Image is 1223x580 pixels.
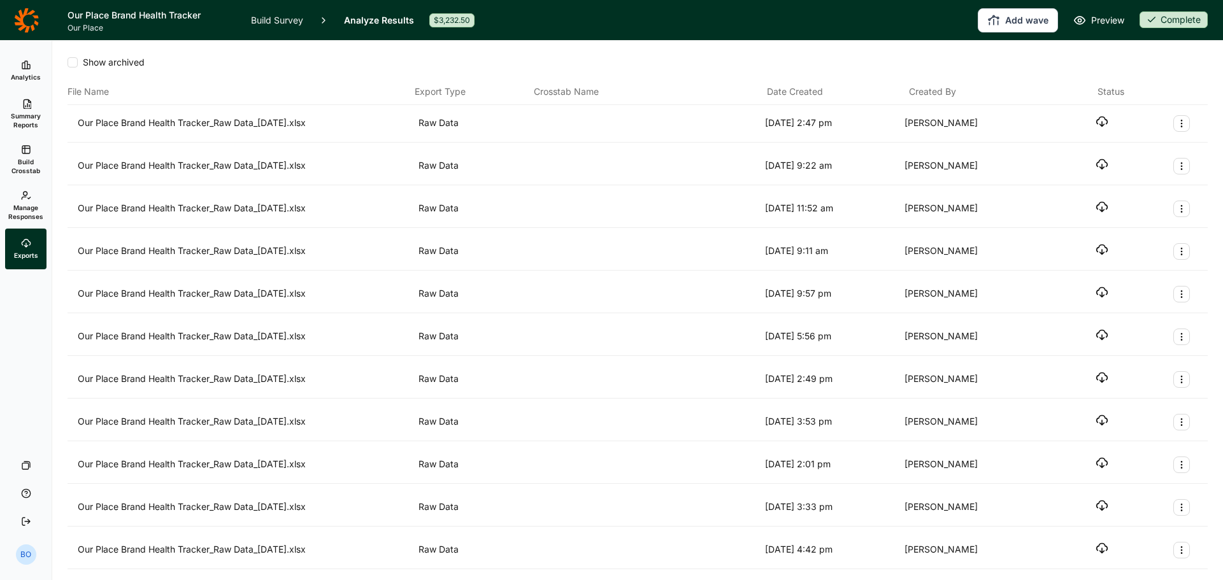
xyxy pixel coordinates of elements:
[905,115,1039,132] div: [PERSON_NAME]
[78,115,413,132] div: Our Place Brand Health Tracker_Raw Data_[DATE].xlsx
[1096,456,1108,469] button: Download file
[68,84,410,99] div: File Name
[1096,115,1108,128] button: Download file
[905,286,1039,302] div: [PERSON_NAME]
[1096,158,1108,171] button: Download file
[765,499,899,516] div: [DATE] 3:33 pm
[418,115,531,132] div: Raw Data
[765,243,899,260] div: [DATE] 9:11 am
[1173,456,1190,473] button: Export Actions
[14,251,38,260] span: Exports
[1173,499,1190,516] button: Export Actions
[1096,542,1108,555] button: Download file
[905,243,1039,260] div: [PERSON_NAME]
[905,329,1039,345] div: [PERSON_NAME]
[1173,542,1190,558] button: Export Actions
[1096,371,1108,384] button: Download file
[78,243,413,260] div: Our Place Brand Health Tracker_Raw Data_[DATE].xlsx
[1096,201,1108,213] button: Download file
[5,91,46,137] a: Summary Reports
[5,137,46,183] a: Build Crosstab
[905,499,1039,516] div: [PERSON_NAME]
[905,456,1039,473] div: [PERSON_NAME]
[909,84,1046,99] div: Created By
[10,111,41,129] span: Summary Reports
[1073,13,1124,28] a: Preview
[418,542,531,558] div: Raw Data
[418,456,531,473] div: Raw Data
[68,8,236,23] h1: Our Place Brand Health Tracker
[765,414,899,430] div: [DATE] 3:53 pm
[765,201,899,217] div: [DATE] 11:52 am
[78,542,413,558] div: Our Place Brand Health Tracker_Raw Data_[DATE].xlsx
[418,243,531,260] div: Raw Data
[418,499,531,516] div: Raw Data
[765,115,899,132] div: [DATE] 2:47 pm
[1098,84,1124,99] div: Status
[418,286,531,302] div: Raw Data
[1096,329,1108,341] button: Download file
[765,329,899,345] div: [DATE] 5:56 pm
[78,499,413,516] div: Our Place Brand Health Tracker_Raw Data_[DATE].xlsx
[1096,499,1108,512] button: Download file
[5,229,46,269] a: Exports
[1091,13,1124,28] span: Preview
[1173,158,1190,174] button: Export Actions
[765,371,899,388] div: [DATE] 2:49 pm
[765,456,899,473] div: [DATE] 2:01 pm
[978,8,1058,32] button: Add wave
[78,456,413,473] div: Our Place Brand Health Tracker_Raw Data_[DATE].xlsx
[68,23,236,33] span: Our Place
[1140,11,1208,28] div: Complete
[1140,11,1208,29] button: Complete
[1173,201,1190,217] button: Export Actions
[418,201,531,217] div: Raw Data
[1173,243,1190,260] button: Export Actions
[1173,286,1190,302] button: Export Actions
[1173,329,1190,345] button: Export Actions
[905,201,1039,217] div: [PERSON_NAME]
[1173,414,1190,430] button: Export Actions
[78,371,413,388] div: Our Place Brand Health Tracker_Raw Data_[DATE].xlsx
[767,84,904,99] div: Date Created
[905,158,1039,174] div: [PERSON_NAME]
[765,158,899,174] div: [DATE] 9:22 am
[11,73,41,81] span: Analytics
[78,414,413,430] div: Our Place Brand Health Tracker_Raw Data_[DATE].xlsx
[8,203,43,221] span: Manage Responses
[78,56,145,69] span: Show archived
[1096,243,1108,256] button: Download file
[765,286,899,302] div: [DATE] 9:57 pm
[418,371,531,388] div: Raw Data
[78,286,413,302] div: Our Place Brand Health Tracker_Raw Data_[DATE].xlsx
[905,414,1039,430] div: [PERSON_NAME]
[905,542,1039,558] div: [PERSON_NAME]
[1096,286,1108,299] button: Download file
[78,329,413,345] div: Our Place Brand Health Tracker_Raw Data_[DATE].xlsx
[78,201,413,217] div: Our Place Brand Health Tracker_Raw Data_[DATE].xlsx
[1173,371,1190,388] button: Export Actions
[1173,115,1190,132] button: Export Actions
[5,183,46,229] a: Manage Responses
[905,371,1039,388] div: [PERSON_NAME]
[5,50,46,91] a: Analytics
[78,158,413,174] div: Our Place Brand Health Tracker_Raw Data_[DATE].xlsx
[534,84,762,99] div: Crosstab Name
[415,84,529,99] div: Export Type
[418,158,531,174] div: Raw Data
[429,13,475,27] div: $3,232.50
[418,414,531,430] div: Raw Data
[10,157,41,175] span: Build Crosstab
[1096,414,1108,427] button: Download file
[418,329,531,345] div: Raw Data
[16,544,36,565] div: BO
[765,542,899,558] div: [DATE] 4:42 pm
